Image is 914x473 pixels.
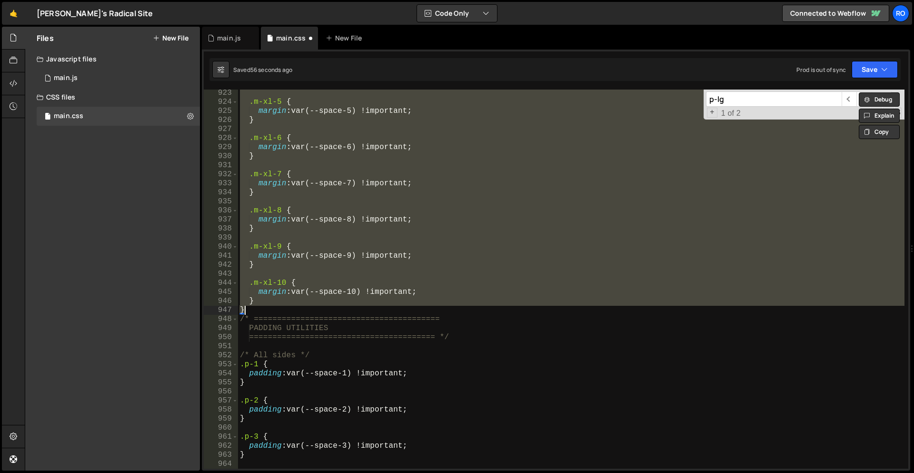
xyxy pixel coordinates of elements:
div: 955 [204,378,238,387]
div: 963 [204,451,238,460]
a: Connected to Webflow [782,5,889,22]
div: 962 [204,442,238,451]
div: 944 [204,279,238,288]
div: 941 [204,252,238,261]
div: 929 [204,143,238,152]
div: 948 [204,315,238,324]
div: 952 [204,351,238,360]
div: 925 [204,107,238,116]
button: Debug [859,92,900,107]
div: 954 [204,369,238,378]
div: CSS files [25,88,200,107]
div: Javascript files [25,50,200,69]
div: 934 [204,188,238,197]
div: New File [326,33,366,43]
div: 928 [204,134,238,143]
div: 923 [204,89,238,98]
span: Whole Word Search [883,108,894,118]
div: 936 [204,206,238,215]
span: Toggle Replace mode [707,108,717,118]
button: Save [852,61,898,78]
div: 926 [204,116,238,125]
div: main.css [54,112,83,121]
button: Copy [859,125,900,139]
div: 964 [204,460,238,469]
div: 940 [204,242,238,252]
span: 1 of 2 [717,109,745,118]
div: [PERSON_NAME]'s Radical Site [37,8,153,19]
div: Saved [233,66,292,74]
div: 939 [204,233,238,242]
div: 938 [204,224,238,233]
div: 951 [204,342,238,351]
div: 924 [204,98,238,107]
div: 943 [204,270,238,279]
div: 946 [204,297,238,306]
button: Explain [859,109,900,123]
div: 950 [204,333,238,342]
div: 927 [204,125,238,134]
div: 957 [204,396,238,405]
span: Search In Selection [895,108,902,118]
div: 16726/45739.css [37,107,200,126]
div: 961 [204,433,238,442]
div: 960 [204,423,238,433]
a: 🤙 [2,2,25,25]
div: 956 [204,387,238,396]
div: main.js [217,33,241,43]
div: 56 seconds ago [250,66,292,74]
button: Code Only [417,5,497,22]
div: 947 [204,306,238,315]
div: Prod is out of sync [796,66,846,74]
div: 949 [204,324,238,333]
button: New File [153,34,189,42]
div: 16726/45737.js [37,69,200,88]
div: 937 [204,215,238,224]
a: Ro [892,5,909,22]
div: 930 [204,152,238,161]
div: 945 [204,288,238,297]
div: 932 [204,170,238,179]
div: 933 [204,179,238,188]
div: main.js [54,74,78,82]
div: 935 [204,197,238,206]
div: 959 [204,414,238,423]
div: 942 [204,261,238,270]
span: RegExp Search [859,108,870,118]
input: Search for [706,91,842,107]
span: CaseSensitive Search [871,108,882,118]
div: 958 [204,405,238,414]
div: 953 [204,360,238,369]
h2: Files [37,33,54,43]
span: ​ [842,91,856,107]
div: 931 [204,161,238,170]
div: main.css [276,33,306,43]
